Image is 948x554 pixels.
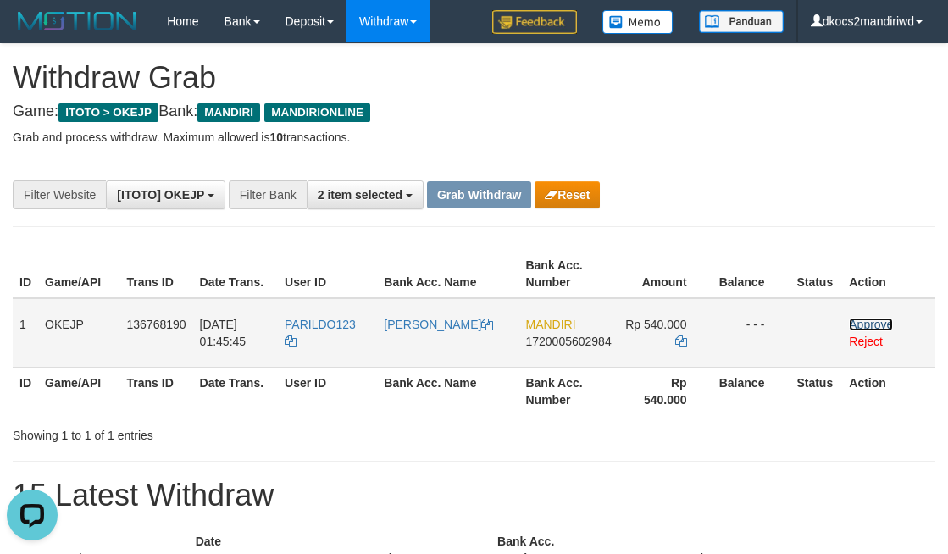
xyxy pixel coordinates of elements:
[699,10,784,33] img: panduan.png
[525,318,575,331] span: MANDIRI
[127,318,186,331] span: 136768190
[38,367,120,415] th: Game/API
[712,367,790,415] th: Balance
[535,181,600,208] button: Reset
[675,335,687,348] a: Copy 540000 to clipboard
[518,250,618,298] th: Bank Acc. Number
[120,250,193,298] th: Trans ID
[197,103,260,122] span: MANDIRI
[38,250,120,298] th: Game/API
[13,180,106,209] div: Filter Website
[492,10,577,34] img: Feedback.jpg
[384,318,493,331] a: [PERSON_NAME]
[13,103,935,120] h4: Game: Bank:
[264,103,370,122] span: MANDIRIONLINE
[13,61,935,95] h1: Withdraw Grab
[602,10,674,34] img: Button%20Memo.svg
[790,367,842,415] th: Status
[278,367,377,415] th: User ID
[790,250,842,298] th: Status
[712,250,790,298] th: Balance
[842,367,935,415] th: Action
[269,130,283,144] strong: 10
[229,180,307,209] div: Filter Bank
[849,318,893,331] a: Approve
[427,181,531,208] button: Grab Withdraw
[7,7,58,58] button: Open LiveChat chat widget
[377,367,518,415] th: Bank Acc. Name
[200,318,247,348] span: [DATE] 01:45:45
[712,298,790,368] td: - - -
[38,298,120,368] td: OKEJP
[285,318,356,331] span: PARILDO123
[58,103,158,122] span: ITOTO > OKEJP
[618,250,712,298] th: Amount
[278,250,377,298] th: User ID
[842,250,935,298] th: Action
[13,367,38,415] th: ID
[618,367,712,415] th: Rp 540.000
[13,298,38,368] td: 1
[318,188,402,202] span: 2 item selected
[106,180,225,209] button: [ITOTO] OKEJP
[377,250,518,298] th: Bank Acc. Name
[13,129,935,146] p: Grab and process withdraw. Maximum allowed is transactions.
[518,367,618,415] th: Bank Acc. Number
[285,318,356,348] a: PARILDO123
[13,420,382,444] div: Showing 1 to 1 of 1 entries
[193,250,278,298] th: Date Trans.
[849,335,883,348] a: Reject
[13,250,38,298] th: ID
[525,335,611,348] span: Copy 1720005602984 to clipboard
[625,318,686,331] span: Rp 540.000
[117,188,204,202] span: [ITOTO] OKEJP
[193,367,278,415] th: Date Trans.
[13,8,141,34] img: MOTION_logo.png
[13,479,935,512] h1: 15 Latest Withdraw
[307,180,424,209] button: 2 item selected
[120,367,193,415] th: Trans ID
